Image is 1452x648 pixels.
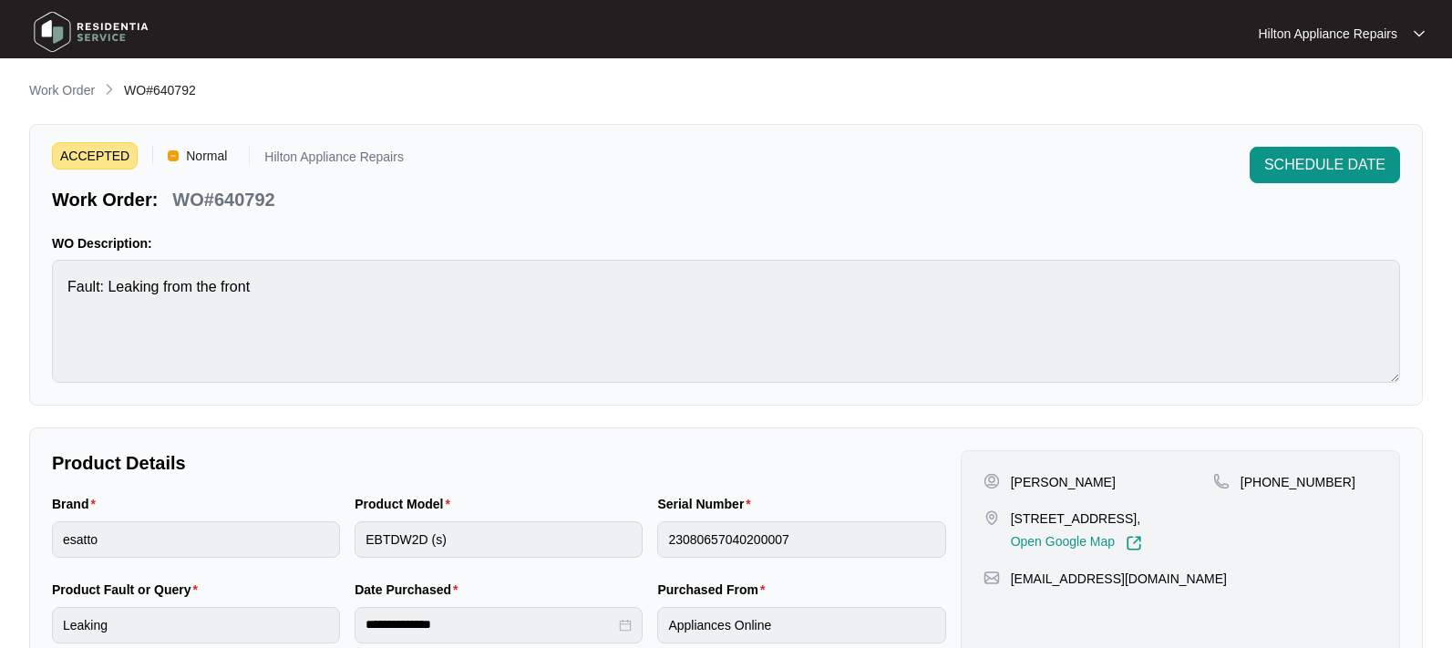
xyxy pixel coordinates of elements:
span: ACCEPTED [52,142,138,170]
input: Brand [52,521,340,558]
label: Product Fault or Query [52,581,205,599]
img: residentia service logo [27,5,155,59]
input: Date Purchased [366,615,615,634]
img: user-pin [983,473,1000,489]
p: Product Details [52,450,946,476]
p: Work Order: [52,187,158,212]
a: Work Order [26,81,98,101]
label: Brand [52,495,103,513]
input: Purchased From [657,607,945,643]
button: SCHEDULE DATE [1250,147,1400,183]
label: Purchased From [657,581,772,599]
a: Open Google Map [1011,535,1142,551]
input: Product Fault or Query [52,607,340,643]
p: WO#640792 [172,187,274,212]
p: [PHONE_NUMBER] [1241,473,1355,491]
img: map-pin [983,570,1000,586]
p: [EMAIL_ADDRESS][DOMAIN_NAME] [1011,570,1227,588]
p: Hilton Appliance Repairs [264,150,404,170]
img: Link-External [1126,535,1142,551]
p: Hilton Appliance Repairs [1258,25,1397,43]
img: dropdown arrow [1414,29,1425,38]
p: [STREET_ADDRESS], [1011,509,1142,528]
span: WO#640792 [124,83,196,98]
input: Product Model [355,521,643,558]
label: Product Model [355,495,458,513]
p: [PERSON_NAME] [1011,473,1116,491]
img: map-pin [983,509,1000,526]
input: Serial Number [657,521,945,558]
img: Vercel Logo [168,150,179,161]
p: Work Order [29,81,95,99]
span: SCHEDULE DATE [1264,154,1385,176]
label: Serial Number [657,495,757,513]
span: Normal [179,142,234,170]
label: Date Purchased [355,581,465,599]
img: map-pin [1213,473,1230,489]
p: WO Description: [52,234,1400,252]
textarea: Fault: Leaking from the front [52,260,1400,383]
img: chevron-right [102,82,117,97]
